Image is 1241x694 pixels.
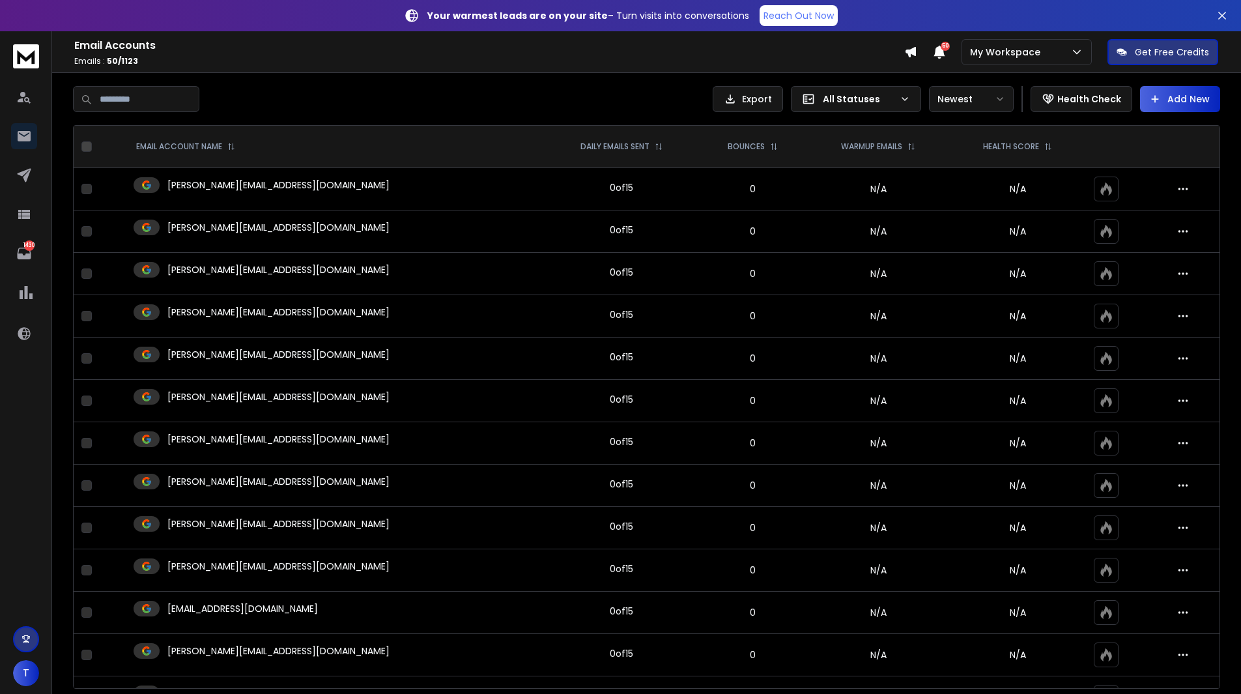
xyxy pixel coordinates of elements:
[763,9,834,22] p: Reach Out Now
[707,182,799,195] p: 0
[958,479,1077,492] p: N/A
[427,9,749,22] p: – Turn visits into conversations
[707,437,799,450] p: 0
[958,606,1077,619] p: N/A
[11,240,37,267] a: 1430
[806,338,950,380] td: N/A
[1107,39,1218,65] button: Get Free Credits
[707,648,799,661] p: 0
[806,210,950,253] td: N/A
[806,380,950,422] td: N/A
[13,660,39,686] button: T
[841,141,902,152] p: WARMUP EMAILS
[958,394,1077,407] p: N/A
[167,390,390,403] p: [PERSON_NAME][EMAIL_ADDRESS][DOMAIN_NAME]
[958,648,1077,661] p: N/A
[707,394,799,407] p: 0
[610,351,633,364] div: 0 of 15
[167,475,390,488] p: [PERSON_NAME][EMAIL_ADDRESS][DOMAIN_NAME]
[167,644,390,658] p: [PERSON_NAME][EMAIL_ADDRESS][DOMAIN_NAME]
[958,267,1077,280] p: N/A
[610,435,633,448] div: 0 of 15
[806,549,950,592] td: N/A
[941,42,950,51] span: 50
[610,562,633,575] div: 0 of 15
[806,507,950,549] td: N/A
[610,605,633,618] div: 0 of 15
[610,520,633,533] div: 0 of 15
[1057,93,1121,106] p: Health Check
[958,225,1077,238] p: N/A
[167,221,390,234] p: [PERSON_NAME][EMAIL_ADDRESS][DOMAIN_NAME]
[427,9,608,22] strong: Your warmest leads are on your site
[929,86,1014,112] button: Newest
[823,93,894,106] p: All Statuses
[1140,86,1220,112] button: Add New
[728,141,765,152] p: BOUNCES
[167,433,390,446] p: [PERSON_NAME][EMAIL_ADDRESS][DOMAIN_NAME]
[107,55,138,66] span: 50 / 1123
[806,422,950,465] td: N/A
[610,647,633,660] div: 0 of 15
[74,56,904,66] p: Emails :
[167,348,390,361] p: [PERSON_NAME][EMAIL_ADDRESS][DOMAIN_NAME]
[958,310,1077,323] p: N/A
[713,86,783,112] button: Export
[1031,86,1132,112] button: Health Check
[707,564,799,577] p: 0
[610,393,633,406] div: 0 of 15
[760,5,838,26] a: Reach Out Now
[707,267,799,280] p: 0
[958,521,1077,534] p: N/A
[707,352,799,365] p: 0
[806,634,950,676] td: N/A
[610,266,633,279] div: 0 of 15
[707,310,799,323] p: 0
[707,479,799,492] p: 0
[958,182,1077,195] p: N/A
[707,521,799,534] p: 0
[167,602,318,615] p: [EMAIL_ADDRESS][DOMAIN_NAME]
[806,168,950,210] td: N/A
[610,478,633,491] div: 0 of 15
[167,263,390,276] p: [PERSON_NAME][EMAIL_ADDRESS][DOMAIN_NAME]
[970,46,1046,59] p: My Workspace
[958,564,1077,577] p: N/A
[806,592,950,634] td: N/A
[983,141,1039,152] p: HEALTH SCORE
[610,181,633,194] div: 0 of 15
[806,465,950,507] td: N/A
[1135,46,1209,59] p: Get Free Credits
[74,38,904,53] h1: Email Accounts
[958,352,1077,365] p: N/A
[610,308,633,321] div: 0 of 15
[806,295,950,338] td: N/A
[167,560,390,573] p: [PERSON_NAME][EMAIL_ADDRESS][DOMAIN_NAME]
[13,44,39,68] img: logo
[167,306,390,319] p: [PERSON_NAME][EMAIL_ADDRESS][DOMAIN_NAME]
[707,225,799,238] p: 0
[958,437,1077,450] p: N/A
[167,517,390,530] p: [PERSON_NAME][EMAIL_ADDRESS][DOMAIN_NAME]
[806,253,950,295] td: N/A
[610,224,633,237] div: 0 of 15
[24,240,35,251] p: 1430
[167,179,390,192] p: [PERSON_NAME][EMAIL_ADDRESS][DOMAIN_NAME]
[136,141,235,152] div: EMAIL ACCOUNT NAME
[580,141,649,152] p: DAILY EMAILS SENT
[707,606,799,619] p: 0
